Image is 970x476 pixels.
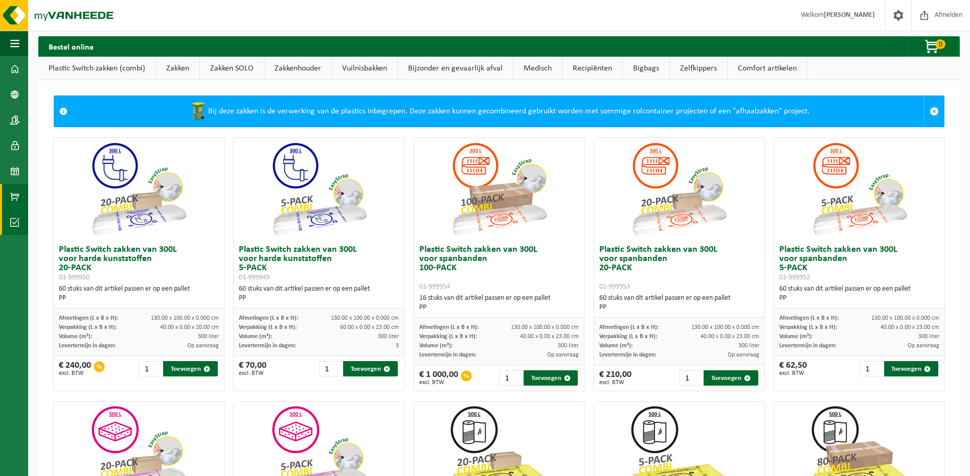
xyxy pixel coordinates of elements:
[163,361,217,376] button: Toevoegen
[779,334,813,340] span: Volume (m³):
[779,370,807,376] span: excl. BTW
[239,334,272,340] span: Volume (m³):
[343,361,397,376] button: Toevoegen
[808,138,911,240] img: 01-999952
[448,138,550,240] img: 01-999954
[198,334,219,340] span: 300 liter
[628,138,730,240] img: 01-999953
[239,284,399,303] div: 60 stuks van dit artikel passen er op een pallet
[187,343,219,349] span: Op aanvraag
[239,361,266,376] div: € 70,00
[871,315,939,321] span: 130.00 x 100.00 x 0.000 cm
[419,343,453,349] span: Volume (m³):
[511,324,579,330] span: 130.00 x 100.00 x 0.000 cm
[419,283,450,291] span: 01-999954
[200,57,264,80] a: Zakken SOLO
[884,361,938,376] button: Toevoegen
[599,343,633,349] span: Volume (m³):
[59,343,116,349] span: Levertermijn in dagen:
[499,370,523,386] input: 1
[332,57,397,80] a: Vuilnisbakken
[779,284,939,303] div: 60 stuks van dit artikel passen er op een pallet
[924,96,944,127] a: Sluit melding
[908,343,939,349] span: Op aanvraag
[59,361,91,376] div: € 240,00
[599,379,631,386] span: excl. BTW
[239,294,399,303] div: PP
[319,361,343,376] input: 1
[38,36,104,56] h2: Bestel online
[860,361,883,376] input: 1
[779,274,810,281] span: 01-999952
[156,57,199,80] a: Zakken
[824,11,875,19] strong: [PERSON_NAME]
[419,294,579,312] div: 16 stuks van dit artikel passen er op een pallet
[239,315,298,321] span: Afmetingen (L x B x H):
[59,334,92,340] span: Volume (m³):
[419,370,458,386] div: € 1 000,00
[239,324,297,330] span: Verpakking (L x B x H):
[239,245,399,282] h3: Plastic Switch zakken van 300L voor harde kunststoffen 5-PACK
[264,57,331,80] a: Zakkenhouder
[779,245,939,282] h3: Plastic Switch zakken van 300L voor spanbanden 5-PACK
[599,283,630,291] span: 01-999953
[524,370,578,386] button: Toevoegen
[779,294,939,303] div: PP
[378,334,399,340] span: 300 liter
[704,370,758,386] button: Toevoegen
[779,361,807,376] div: € 62,50
[396,343,399,349] span: 3
[419,352,476,358] span: Levertermijn in dagen:
[701,334,759,340] span: 40.00 x 0.00 x 23.00 cm
[779,343,836,349] span: Levertermijn in dagen:
[419,324,479,330] span: Afmetingen (L x B x H):
[599,370,631,386] div: € 210,00
[139,361,162,376] input: 1
[547,352,579,358] span: Op aanvraag
[599,324,659,330] span: Afmetingen (L x B x H):
[918,334,939,340] span: 300 liter
[59,274,89,281] span: 01-999950
[160,324,219,330] span: 40.00 x 0.00 x 20.00 cm
[779,315,839,321] span: Afmetingen (L x B x H):
[881,324,939,330] span: 40.00 x 0.00 x 23.00 cm
[623,57,669,80] a: Bigbags
[419,303,579,312] div: PP
[728,352,759,358] span: Op aanvraag
[599,303,759,312] div: PP
[398,57,513,80] a: Bijzonder en gevaarlijk afval
[670,57,727,80] a: Zelfkippers
[419,334,477,340] span: Verpakking (L x B x H):
[935,39,945,49] span: 0
[59,294,219,303] div: PP
[599,334,657,340] span: Verpakking (L x B x H):
[599,294,759,312] div: 60 stuks van dit artikel passen er op een pallet
[599,352,656,358] span: Levertermijn in dagen:
[558,343,579,349] span: 300 liter
[38,57,155,80] a: Plastic Switch zakken (combi)
[513,57,562,80] a: Medisch
[728,57,807,80] a: Comfort artikelen
[268,138,370,240] img: 01-999949
[59,315,118,321] span: Afmetingen (L x B x H):
[151,315,219,321] span: 130.00 x 100.00 x 0.000 cm
[239,343,296,349] span: Levertermijn in dagen:
[239,274,269,281] span: 01-999949
[73,96,924,127] div: Bij deze zakken is de verwerking van de plastics inbegrepen. Deze zakken kunnen gecombineerd gebr...
[419,245,579,291] h3: Plastic Switch zakken van 300L voor spanbanden 100-PACK
[738,343,759,349] span: 300 liter
[419,379,458,386] span: excl. BTW
[691,324,759,330] span: 130.00 x 100.00 x 0.000 cm
[87,138,190,240] img: 01-999950
[779,324,837,330] span: Verpakking (L x B x H):
[562,57,622,80] a: Recipiënten
[59,284,219,303] div: 60 stuks van dit artikel passen er op een pallet
[59,370,91,376] span: excl. BTW
[59,245,219,282] h3: Plastic Switch zakken van 300L voor harde kunststoffen 20-PACK
[679,370,703,386] input: 1
[908,36,959,57] button: 0
[188,101,208,122] img: WB-0240-HPE-GN-50.png
[599,245,759,291] h3: Plastic Switch zakken van 300L voor spanbanden 20-PACK
[59,324,117,330] span: Verpakking (L x B x H):
[520,334,579,340] span: 40.00 x 0.00 x 23.00 cm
